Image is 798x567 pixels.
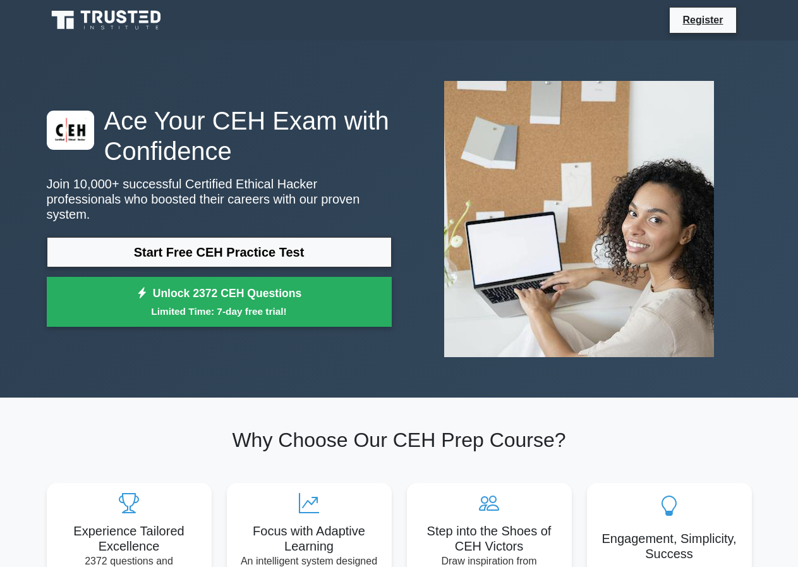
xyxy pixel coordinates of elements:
[47,428,752,452] h2: Why Choose Our CEH Prep Course?
[47,277,392,327] a: Unlock 2372 CEH QuestionsLimited Time: 7-day free trial!
[675,12,730,28] a: Register
[597,531,742,561] h5: Engagement, Simplicity, Success
[63,304,376,319] small: Limited Time: 7-day free trial!
[417,523,562,554] h5: Step into the Shoes of CEH Victors
[47,106,392,166] h1: Ace Your CEH Exam with Confidence
[237,523,382,554] h5: Focus with Adaptive Learning
[47,176,392,222] p: Join 10,000+ successful Certified Ethical Hacker professionals who boosted their careers with our...
[57,523,202,554] h5: Experience Tailored Excellence
[47,237,392,267] a: Start Free CEH Practice Test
